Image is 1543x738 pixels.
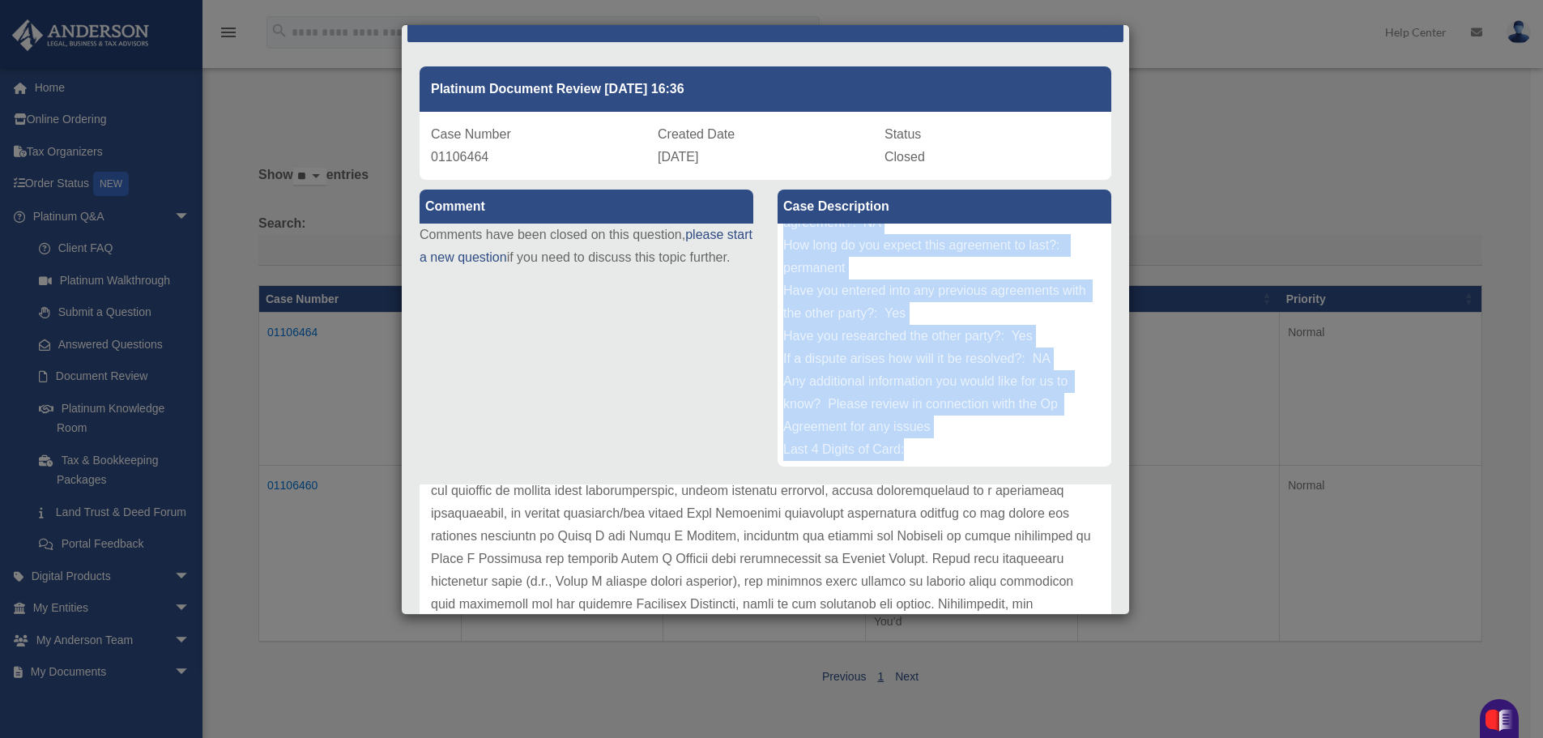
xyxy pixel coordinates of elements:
div: Type of Document: Amemndment to the Operating Agreement Document Title: Amendment to Op Agreement... [778,224,1111,467]
span: Status [884,127,921,141]
span: 01106464 [431,150,488,164]
label: Case Description [778,190,1111,224]
span: [DATE] [658,150,698,164]
span: Created Date [658,127,735,141]
span: Case Number [431,127,511,141]
div: Platinum Document Review [DATE] 16:36 [420,66,1111,112]
a: please start a new question [420,228,752,264]
label: Comment [420,190,753,224]
p: Comments have been closed on this question, if you need to discuss this topic further. [420,224,753,269]
span: Closed [884,150,925,164]
button: Close [1101,10,1111,27]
